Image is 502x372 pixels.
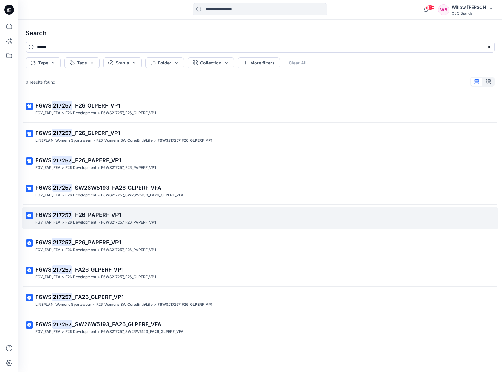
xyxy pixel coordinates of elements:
[238,57,280,68] button: More filters
[52,238,72,246] mark: 217257
[101,192,184,199] p: F6WS217257_SW26W5193_FA26_GLPERF_VFA
[22,316,498,339] a: F6WS217257_SW26W5193_FA26_GLPERF_VFAFGV_FAP_FEA>F26 Development>F6WS217257_SW26W5193_FA26_GLPERF_VFA
[65,219,96,226] p: F26 Development
[35,301,91,308] p: LINEPLAN_Womens Sportswear
[35,321,52,327] span: F6WS
[26,57,61,68] button: Type
[97,110,100,116] p: >
[101,219,156,226] p: F6WS217257_F26_PAPERF_VP1
[35,247,60,253] p: FGV_FAP_FEA
[26,79,56,85] p: 9 results found
[154,137,156,144] p: >
[35,219,60,226] p: FGV_FAP_FEA
[52,156,72,165] mark: 217257
[21,24,500,42] h4: Search
[35,266,52,273] span: F6WS
[64,57,100,68] button: Tags
[62,247,64,253] p: >
[35,130,52,136] span: F6WS
[188,57,234,68] button: Collection
[22,180,498,202] a: F6WS217257_SW26W5193_FA26_GLPERF_VFAFGV_FAP_FEA>F26 Development>F6WS217257_SW26W5193_FA26_GLPERF_VFA
[35,239,52,246] span: F6WS
[52,101,72,110] mark: 217257
[145,57,184,68] button: Folder
[22,98,498,120] a: F6WS217257_F26_GLPERF_VP1FGV_FAP_FEA>F26 Development>F6WS217257_F26_GLPERF_VP1
[72,157,121,163] span: _F26_PAPERF_VP1
[62,165,64,171] p: >
[35,294,52,300] span: F6WS
[52,320,72,329] mark: 217257
[52,211,72,219] mark: 217257
[101,247,156,253] p: F6WS217257_F26_PAPERF_VP1
[22,152,498,175] a: F6WS217257_F26_PAPERF_VP1FGV_FAP_FEA>F26 Development>F6WS217257_F26_PAPERF_VP1
[93,301,95,308] p: >
[101,110,156,116] p: F6WS217257_F26_GLPERF_VP1
[97,274,100,280] p: >
[72,130,120,136] span: _F26_GLPERF_VP1
[35,329,60,335] p: FGV_FAP_FEA
[22,262,498,284] a: F6WS217257_FA26_GLPERF_VP1FGV_FAP_FEA>F26 Development>F6WS217257_F26_GLPERF_VP1
[97,247,100,253] p: >
[72,212,121,218] span: _F26_PAPERF_VP1
[72,321,161,327] span: _SW26W5193_FA26_GLPERF_VFA
[65,274,96,280] p: F26 Development
[35,165,60,171] p: FGV_FAP_FEA
[35,157,52,163] span: F6WS
[97,192,100,199] p: >
[52,183,72,192] mark: 217257
[62,274,64,280] p: >
[62,110,64,116] p: >
[103,57,142,68] button: Status
[97,329,100,335] p: >
[72,239,121,246] span: _F26_PAPERF_VP1
[35,102,52,109] span: F6WS
[35,110,60,116] p: FGV_FAP_FEA
[154,301,156,308] p: >
[72,266,124,273] span: _FA26_GLPERF_VP1
[93,137,95,144] p: >
[22,207,498,229] a: F6WS217257_F26_PAPERF_VP1FGV_FAP_FEA>F26 Development>F6WS217257_F26_PAPERF_VP1
[65,247,96,253] p: F26 Development
[96,137,153,144] p: F26_Womens SW Core/Enth/Life
[65,165,96,171] p: F26 Development
[35,184,52,191] span: F6WS
[72,184,161,191] span: _SW26W5193_FA26_GLPERF_VFA
[101,274,156,280] p: F6WS217257_F26_GLPERF_VP1
[62,329,64,335] p: >
[452,4,494,11] div: Willow [PERSON_NAME]
[35,137,91,144] p: LINEPLAN_Womens Sportswear
[158,137,212,144] p: F6WS217257_F26_GLPERF_VP1
[52,129,72,137] mark: 217257
[65,329,96,335] p: F26 Development
[97,219,100,226] p: >
[35,212,52,218] span: F6WS
[22,235,498,257] a: F6WS217257_F26_PAPERF_VP1FGV_FAP_FEA>F26 Development>F6WS217257_F26_PAPERF_VP1
[438,4,449,15] div: WB
[101,165,156,171] p: F6WS217257_F26_PAPERF_VP1
[97,165,100,171] p: >
[101,329,184,335] p: F6WS217257_SW26W5193_FA26_GLPERF_VFA
[35,192,60,199] p: FGV_FAP_FEA
[22,125,498,148] a: F6WS217257_F26_GLPERF_VP1LINEPLAN_Womens Sportswear>F26_Womens SW Core/Enth/Life>F6WS217257_F26_G...
[52,265,72,274] mark: 217257
[65,110,96,116] p: F26 Development
[72,102,120,109] span: _F26_GLPERF_VP1
[452,11,494,16] div: CSC Brands
[158,301,212,308] p: F6WS217257_F26_GLPERF_VP1
[72,294,124,300] span: _FA26_GLPERF_VP1
[96,301,153,308] p: F26_Womens SW Core/Enth/Life
[62,192,64,199] p: >
[426,5,435,10] span: 99+
[35,274,60,280] p: FGV_FAP_FEA
[22,289,498,312] a: F6WS217257_FA26_GLPERF_VP1LINEPLAN_Womens Sportswear>F26_Womens SW Core/Enth/Life>F6WS217257_F26_...
[62,219,64,226] p: >
[65,192,96,199] p: F26 Development
[52,293,72,301] mark: 217257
